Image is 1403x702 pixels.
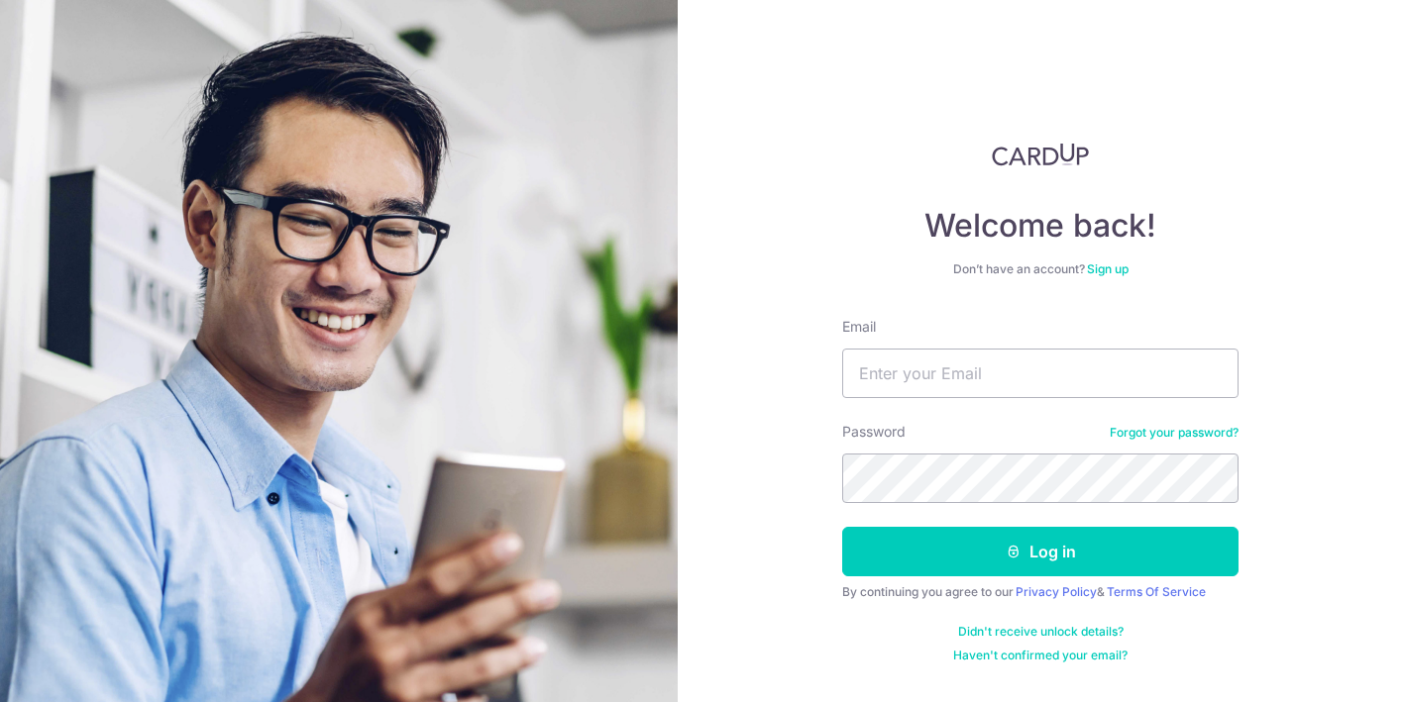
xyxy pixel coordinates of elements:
[958,624,1124,640] a: Didn't receive unlock details?
[842,422,906,442] label: Password
[842,261,1239,277] div: Don’t have an account?
[842,527,1239,576] button: Log in
[1087,261,1129,276] a: Sign up
[1107,584,1206,599] a: Terms Of Service
[953,648,1128,663] a: Haven't confirmed your email?
[842,206,1239,246] h4: Welcome back!
[1016,584,1097,599] a: Privacy Policy
[1110,425,1239,441] a: Forgot your password?
[842,317,876,337] label: Email
[992,143,1089,166] img: CardUp Logo
[842,349,1239,398] input: Enter your Email
[842,584,1239,600] div: By continuing you agree to our &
